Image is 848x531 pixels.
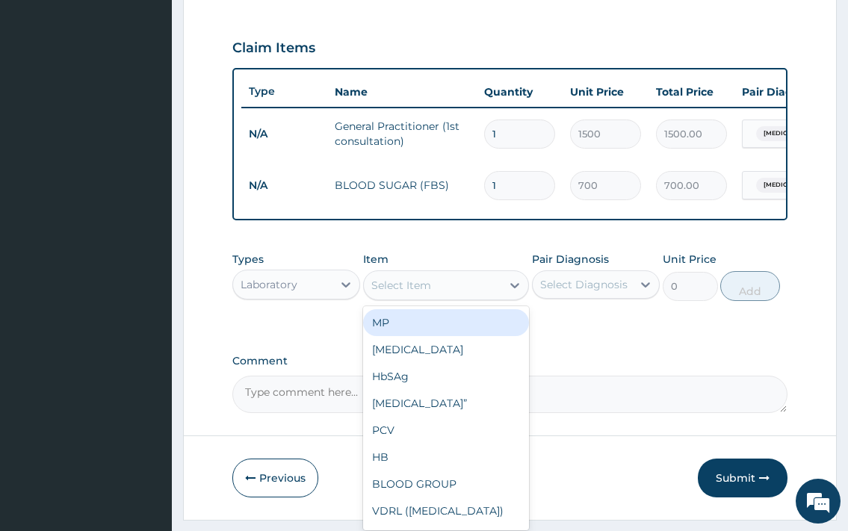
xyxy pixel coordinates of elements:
[663,252,717,267] label: Unit Price
[532,252,609,267] label: Pair Diagnosis
[363,444,530,471] div: HB
[87,166,206,317] span: We're online!
[363,252,389,267] label: Item
[363,471,530,497] div: BLOOD GROUP
[563,77,649,107] th: Unit Price
[327,111,477,156] td: General Practitioner (1st consultation)
[241,277,297,292] div: Laboratory
[241,120,327,148] td: N/A
[363,336,530,363] div: [MEDICAL_DATA]
[363,309,530,336] div: MP
[756,126,826,141] span: [MEDICAL_DATA]
[232,355,787,367] label: Comment
[649,77,734,107] th: Total Price
[7,364,285,416] textarea: Type your message and hit 'Enter'
[363,363,530,390] div: HbSAg
[477,77,563,107] th: Quantity
[720,271,780,301] button: Add
[232,253,264,266] label: Types
[28,75,61,112] img: d_794563401_company_1708531726252_794563401
[540,277,628,292] div: Select Diagnosis
[327,77,477,107] th: Name
[363,390,530,417] div: [MEDICAL_DATA]”
[363,417,530,444] div: PCV
[241,78,327,105] th: Type
[245,7,281,43] div: Minimize live chat window
[363,497,530,524] div: VDRL ([MEDICAL_DATA])
[698,459,787,497] button: Submit
[78,84,251,103] div: Chat with us now
[232,40,315,57] h3: Claim Items
[232,459,318,497] button: Previous
[241,172,327,199] td: N/A
[756,178,826,193] span: [MEDICAL_DATA]
[371,278,431,293] div: Select Item
[327,170,477,200] td: BLOOD SUGAR (FBS)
